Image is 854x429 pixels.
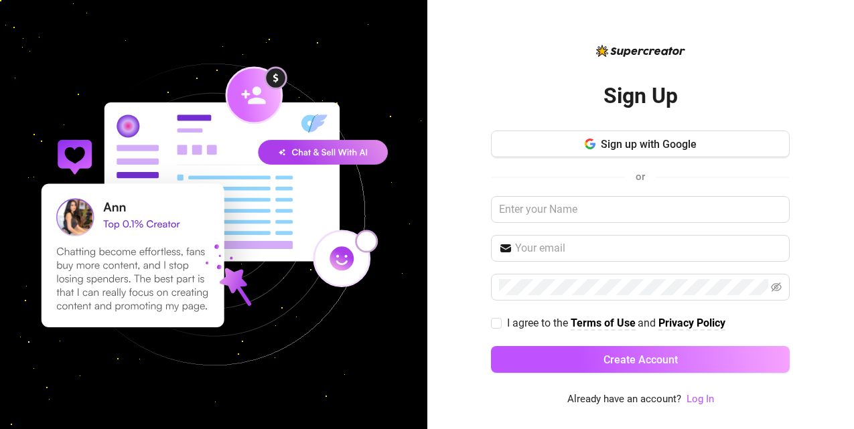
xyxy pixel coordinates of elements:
[658,317,725,331] a: Privacy Policy
[603,82,678,110] h2: Sign Up
[571,317,636,329] strong: Terms of Use
[771,282,782,292] span: eye-invisible
[601,138,697,151] span: Sign up with Google
[491,131,790,157] button: Sign up with Google
[687,393,714,405] a: Log In
[687,392,714,408] a: Log In
[507,317,571,329] span: I agree to the
[658,317,725,329] strong: Privacy Policy
[491,196,790,223] input: Enter your Name
[571,317,636,331] a: Terms of Use
[603,353,678,366] span: Create Account
[638,317,658,329] span: and
[596,45,685,57] img: logo-BBDzfeDw.svg
[515,240,782,256] input: Your email
[567,392,681,408] span: Already have an account?
[636,171,645,183] span: or
[491,346,790,373] button: Create Account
